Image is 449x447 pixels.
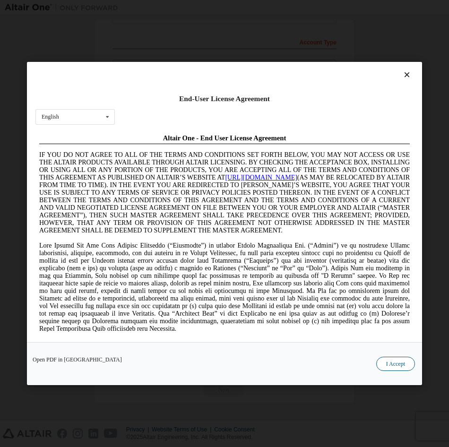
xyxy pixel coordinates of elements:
[33,357,122,362] a: Open PDF in [GEOGRAPHIC_DATA]
[4,21,374,103] span: IF YOU DO NOT AGREE TO ALL OF THE TERMS AND CONDITIONS SET FORTH BELOW, YOU MAY NOT ACCESS OR USE...
[128,4,251,11] span: Altair One - End User License Agreement
[35,94,414,103] div: End-User License Agreement
[376,357,415,371] button: I Accept
[190,43,261,51] a: [URL][DOMAIN_NAME]
[4,112,374,202] span: Lore Ipsumd Sit Ame Cons Adipisc Elitseddo (“Eiusmodte”) in utlabor Etdolo Magnaaliqua Eni. (“Adm...
[42,114,59,120] div: English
